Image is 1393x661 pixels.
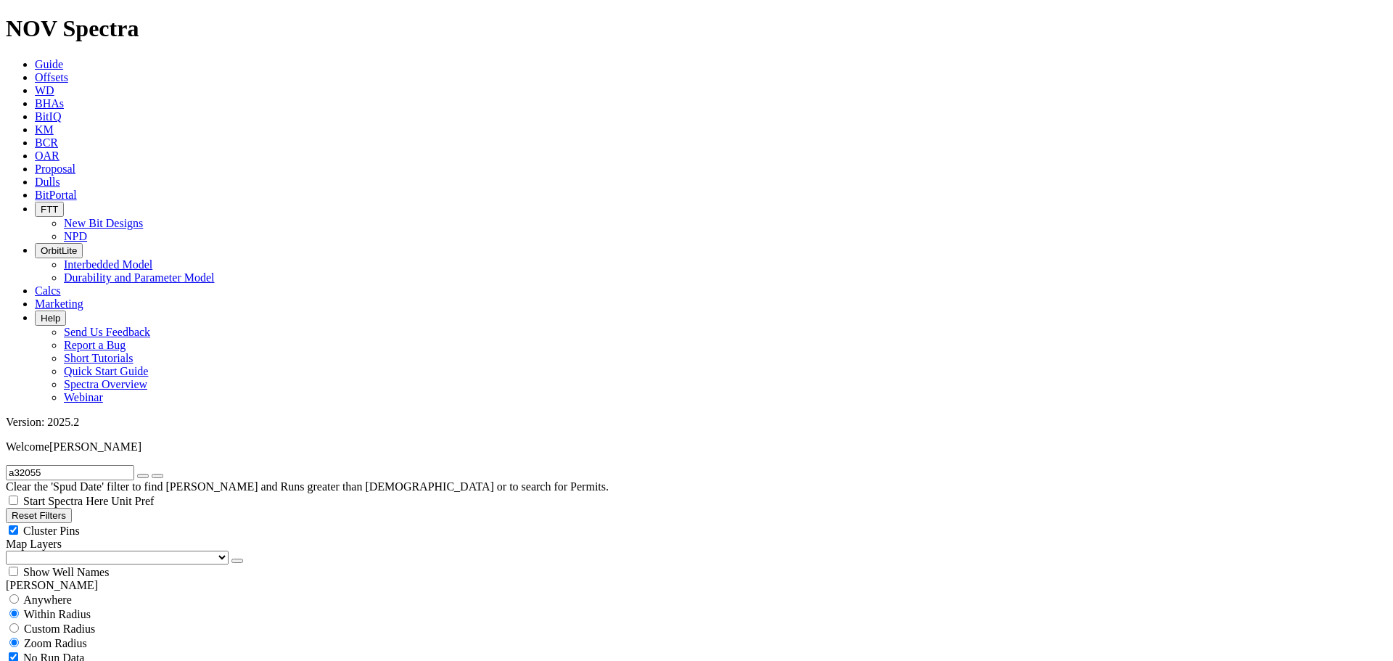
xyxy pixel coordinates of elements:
[35,149,59,162] a: OAR
[35,136,58,149] a: BCR
[35,202,64,217] button: FTT
[49,440,141,453] span: [PERSON_NAME]
[35,58,63,70] a: Guide
[35,110,61,123] a: BitIQ
[24,608,91,620] span: Within Radius
[6,440,1387,453] p: Welcome
[23,594,72,606] span: Anywhere
[35,97,64,110] a: BHAs
[6,416,1387,429] div: Version: 2025.2
[64,339,126,351] a: Report a Bug
[23,495,108,507] span: Start Spectra Here
[64,258,152,271] a: Interbedded Model
[35,284,61,297] a: Calcs
[64,230,87,242] a: NPD
[9,496,18,505] input: Start Spectra Here
[64,352,133,364] a: Short Tutorials
[23,525,80,537] span: Cluster Pins
[35,189,77,201] a: BitPortal
[6,480,609,493] span: Clear the 'Spud Date' filter to find [PERSON_NAME] and Runs greater than [DEMOGRAPHIC_DATA] or to...
[64,365,148,377] a: Quick Start Guide
[111,495,154,507] span: Unit Pref
[35,176,60,188] a: Dulls
[41,245,77,256] span: OrbitLite
[64,378,147,390] a: Spectra Overview
[6,538,62,550] span: Map Layers
[35,311,66,326] button: Help
[23,566,109,578] span: Show Well Names
[64,271,215,284] a: Durability and Parameter Model
[64,326,150,338] a: Send Us Feedback
[35,163,75,175] a: Proposal
[6,579,1387,592] div: [PERSON_NAME]
[6,465,134,480] input: Search
[24,623,95,635] span: Custom Radius
[35,243,83,258] button: OrbitLite
[6,15,1387,42] h1: NOV Spectra
[41,204,58,215] span: FTT
[35,84,54,97] a: WD
[64,391,103,403] a: Webinar
[35,297,83,310] a: Marketing
[64,217,143,229] a: New Bit Designs
[35,71,68,83] a: Offsets
[6,508,72,523] button: Reset Filters
[24,637,87,649] span: Zoom Radius
[41,313,60,324] span: Help
[35,123,54,136] a: KM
